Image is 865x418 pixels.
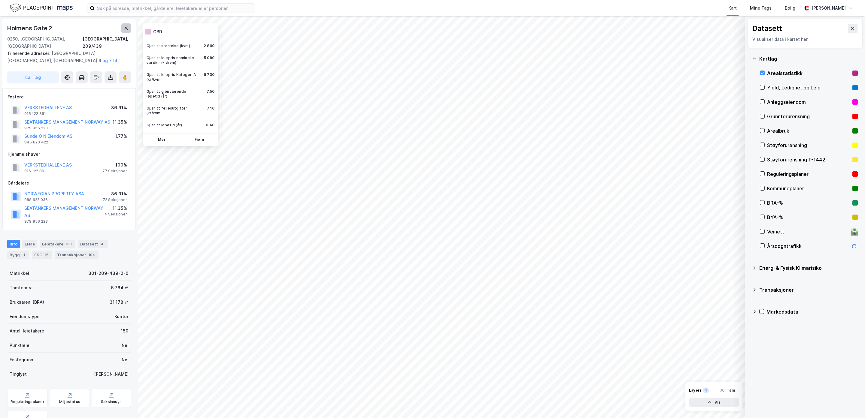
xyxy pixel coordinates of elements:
div: Reguleringsplaner [11,399,44,404]
div: Gj.snitt leiepris Kategori A (kr/kvm) [147,72,196,82]
div: Matrikkel [10,270,29,277]
div: CBD [153,28,162,35]
div: 150 [121,327,129,335]
div: Info [7,240,20,248]
div: Veinett [767,228,848,235]
div: Yield, Ledighet og Leie [767,84,850,91]
div: 72 Seksjoner [103,197,127,202]
button: Mer [144,135,179,145]
div: 🛣️ [850,228,858,236]
div: Gj.snitt løpetid (år) [147,123,182,128]
div: 86.91% [111,104,127,111]
div: 740 [207,106,214,111]
div: Gårdeiere [8,179,131,187]
div: Miljøstatus [59,399,80,404]
div: 11.35% [113,119,127,126]
div: Kontor [114,313,129,320]
div: 6 730 [204,72,214,77]
div: Bruksareal (BRA) [10,299,44,306]
img: logo.f888ab2527a4732fd821a326f86c7f29.svg [10,3,73,13]
div: 77 Seksjoner [102,169,127,173]
div: BRA–% [767,199,850,206]
button: Vis [689,398,739,407]
iframe: Chat Widget [835,389,865,418]
div: 2 860 [204,44,214,48]
div: Transaksjoner [55,251,99,259]
div: Mine Tags [750,5,772,12]
div: 194 [87,252,96,258]
div: Nei [122,342,129,349]
div: Bolig [785,5,795,12]
div: 1.77% [115,133,127,140]
div: Eiendomstype [10,313,40,320]
div: [PERSON_NAME] [812,5,846,12]
div: [PERSON_NAME] [94,371,129,378]
div: Festegrunn [10,356,33,363]
input: Søk på adresse, matrikkel, gårdeiere, leietakere eller personer [95,4,255,13]
div: Kommuneplaner [767,185,850,192]
div: Gj.snitt leiepris nominelle verdier (kr/kvm) [147,56,197,65]
div: Grunnforurensning [767,113,850,120]
button: Tag [7,71,59,83]
div: 916 122 861 [24,111,46,116]
div: Leietakere [40,240,75,248]
div: Tomteareal [10,284,34,291]
div: BYA–% [767,214,850,221]
div: Punktleie [10,342,29,349]
div: 5 764 ㎡ [111,284,129,291]
div: Energi & Fysisk Klimarisiko [759,264,858,272]
div: Datasett [752,24,782,33]
div: 86.91% [103,190,127,197]
div: Gj.snitt fellesutgifter (kr/kvm) [147,106,200,116]
div: Kart [728,5,737,12]
div: 11.35% [105,205,127,212]
div: 6.40 [206,123,214,128]
div: [GEOGRAPHIC_DATA], 209/439 [83,35,131,50]
div: [GEOGRAPHIC_DATA], [GEOGRAPHIC_DATA], [GEOGRAPHIC_DATA] 6 [7,50,126,64]
div: 7.50 [207,89,214,94]
div: Anleggseiendom [767,98,850,106]
div: Visualiser data i kartet her. [752,36,857,43]
div: 301-209-439-0-0 [88,270,129,277]
div: 1 [703,387,709,393]
div: Arealbruk [767,127,850,134]
div: Tinglyst [10,371,27,378]
button: Tøm [716,386,739,395]
div: Holmens Gate 2 [7,23,53,33]
div: Årsdøgntrafikk [767,242,848,250]
div: Kontrollprogram for chat [835,389,865,418]
div: 988 622 036 [24,197,48,202]
div: Bygg [7,251,29,259]
div: Gj.snitt størrelse (kvm) [147,44,190,48]
div: 916 122 861 [24,169,46,173]
div: Markedsdata [766,308,858,315]
div: Støyforurensning [767,142,850,149]
div: Eiere [22,240,37,248]
div: 0250, [GEOGRAPHIC_DATA], [GEOGRAPHIC_DATA] [7,35,83,50]
div: Støyforurensning T-1442 [767,156,850,163]
div: 150 [65,241,73,247]
div: Nei [122,356,129,363]
button: Fjern [182,135,217,145]
div: Antall leietakere [10,327,44,335]
div: 979 956 223 [24,219,48,224]
div: 4 [99,241,105,247]
div: Hjemmelshaver [8,151,131,158]
div: 5 090 [204,56,214,60]
div: Transaksjoner [759,286,858,293]
div: Reguleringsplaner [767,170,850,178]
div: Layers [689,388,702,393]
div: Datasett [78,240,108,248]
div: 4 Seksjoner [105,212,127,217]
div: 979 956 223 [24,126,48,131]
div: ESG [32,251,52,259]
div: Arealstatistikk [767,70,850,77]
div: Festere [8,93,131,101]
div: 100% [102,161,127,169]
div: Gj.snitt gjenværende løpetid (år) [147,89,199,99]
div: Saksinnsyn [101,399,122,404]
span: Tilhørende adresser: [7,51,52,56]
div: 16 [44,252,50,258]
div: Kartlag [759,55,858,62]
div: 845 820 422 [24,140,48,145]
